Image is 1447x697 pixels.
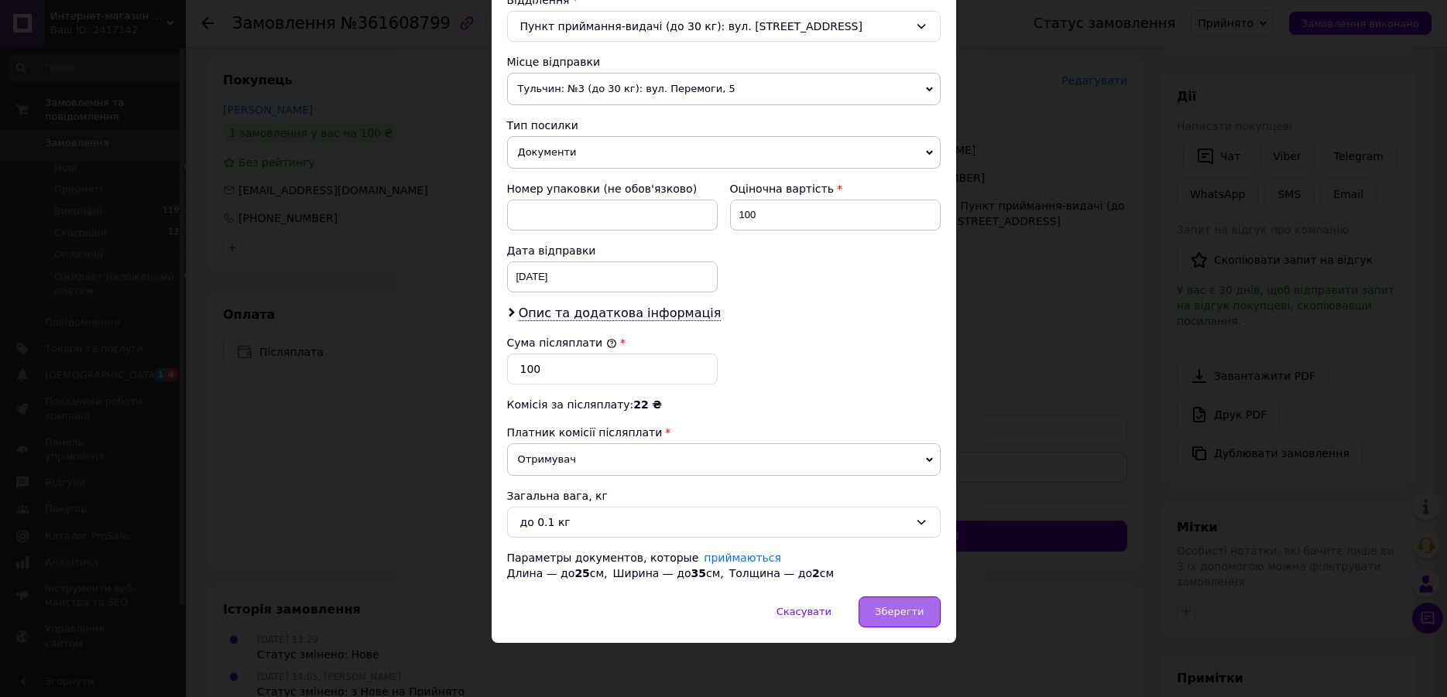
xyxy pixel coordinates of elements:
span: Платник комісії післяплати [507,426,663,439]
div: Оціночна вартість [730,181,941,196]
span: 22 ₴ [633,398,661,411]
span: Тип посилки [507,119,578,132]
div: Параметры документов, которые Длина — до см, Ширина — до см, Толщина — до см [507,550,941,581]
div: Номер упаковки (не обов'язково) [507,181,718,196]
div: Дата відправки [507,243,718,258]
span: Опис та додаткова інформація [519,306,722,321]
span: Зберегти [875,606,924,617]
a: приймаються [704,552,781,564]
label: Сума післяплати [507,337,617,349]
div: до 0.1 кг [520,514,909,531]
span: 2 [812,567,820,579]
div: Пункт приймання-видачі (до 30 кг): вул. [STREET_ADDRESS] [507,11,941,42]
span: Отримувач [507,443,941,476]
span: Тульчин: №3 (до 30 кг): вул. Перемоги, 5 [507,73,941,105]
span: Документи [507,136,941,169]
span: 35 [691,567,706,579]
div: Загальна вага, кг [507,488,941,504]
span: Місце відправки [507,56,601,68]
span: Скасувати [777,606,832,617]
div: Комісія за післяплату: [507,397,941,412]
span: 25 [574,567,589,579]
